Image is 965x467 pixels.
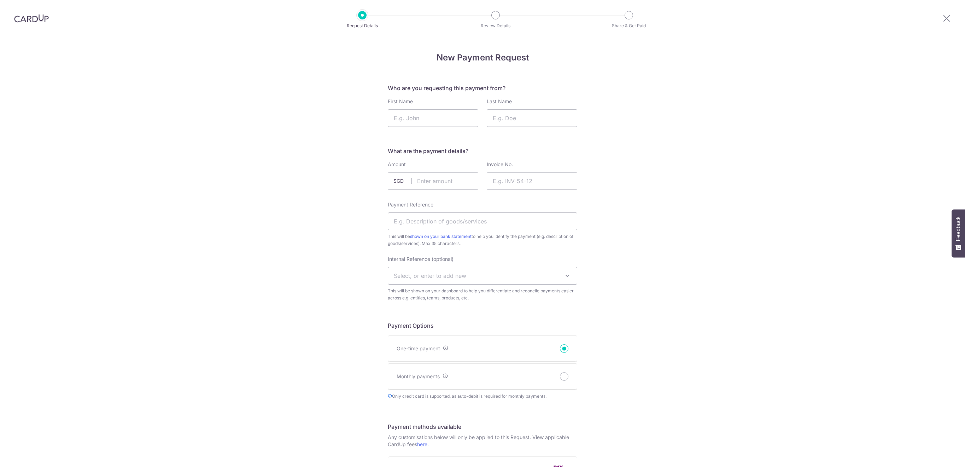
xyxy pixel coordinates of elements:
[14,14,49,23] img: CardUp
[410,234,472,239] a: shown on your bank statement
[487,109,577,127] input: E.g. Doe
[952,209,965,257] button: Feedback - Show survey
[388,256,454,263] label: Internal Reference (optional)
[388,393,577,400] span: Only credit card is supported, as auto-debit is required for monthly payments.
[397,373,440,379] span: Monthly payments
[393,177,412,185] span: SGD
[388,422,577,431] h5: Payment methods available
[388,172,478,190] input: Enter amount
[388,434,577,448] p: Any customisations below will only be applied to this Request. View applicable CardUp fees .
[388,51,577,64] h4: New Payment Request
[487,172,577,190] input: E.g. INV-54-12
[388,109,478,127] input: E.g. John
[388,147,577,155] h5: What are the payment details?
[487,161,513,168] label: Invoice No.
[388,201,433,208] label: Payment Reference
[487,98,512,105] label: Last Name
[397,345,440,351] span: One-time payment
[388,84,577,92] h5: Who are you requesting this payment from?
[417,441,427,447] a: here
[955,216,961,241] span: Feedback
[603,22,655,29] p: Share & Get Paid
[336,22,388,29] p: Request Details
[394,272,466,279] span: Select, or enter to add new
[388,161,406,168] label: Amount
[388,321,577,330] h5: Payment Options
[388,233,577,247] span: This will be to help you identify the payment (e.g. description of goods/services). Max 35 charac...
[388,98,413,105] label: First Name
[388,287,577,302] span: This will be shown on your dashboard to help you differentiate and reconcile payments easier acro...
[388,212,577,230] input: E.g. Description of goods/services
[469,22,522,29] p: Review Details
